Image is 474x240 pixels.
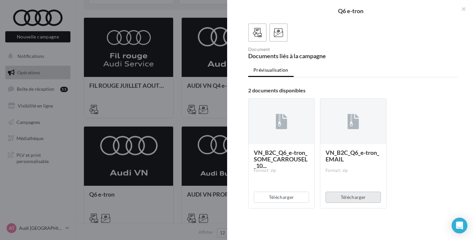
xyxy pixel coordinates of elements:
div: Q6 e-tron [238,8,463,14]
div: Format: zip [326,168,381,174]
button: Télécharger [326,192,381,203]
div: Format: zip [254,168,309,174]
div: 2 documents disponibles [248,88,458,93]
div: Documents liés à la campagne [248,53,351,59]
div: Open Intercom Messenger [452,218,467,233]
button: Télécharger [254,192,309,203]
div: Document [248,47,351,52]
span: VN_B2C_Q6_e-tron_EMAIL [326,149,379,163]
span: VN_B2C_Q6_e-tron_SOME_CARROUSEL_10... [254,149,307,169]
